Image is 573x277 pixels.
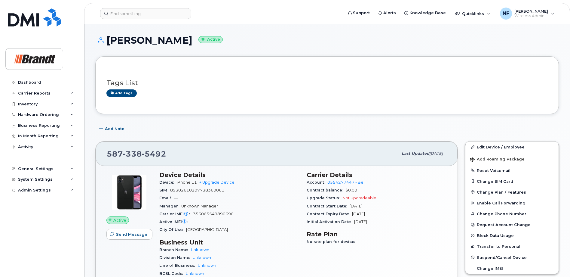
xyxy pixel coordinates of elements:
[159,271,186,276] span: BCSL Code
[354,219,367,224] span: [DATE]
[159,180,177,185] span: Device
[352,212,365,216] span: [DATE]
[429,151,443,156] span: [DATE]
[159,263,198,268] span: Line of Business
[465,187,559,198] button: Change Plan / Features
[123,149,142,158] span: 338
[465,219,559,230] button: Request Account Change
[159,171,299,179] h3: Device Details
[465,208,559,219] button: Change Phone Number
[402,151,429,156] span: Last updated
[470,157,525,163] span: Add Roaming Package
[159,227,186,232] span: City Of Use
[193,255,211,260] a: Unknown
[186,227,228,232] span: [GEOGRAPHIC_DATA]
[159,188,170,192] span: SIM
[477,255,527,260] span: Suspend/Cancel Device
[95,123,130,134] button: Add Note
[465,241,559,252] button: Transfer to Personal
[106,79,548,87] h3: Tags List
[106,89,137,97] a: Add tags
[105,126,124,132] span: Add Note
[198,263,216,268] a: Unknown
[307,196,342,200] span: Upgrade Status
[116,232,147,237] span: Send Message
[477,190,526,194] span: Change Plan / Features
[465,165,559,176] button: Reset Voicemail
[191,247,209,252] a: Unknown
[159,255,193,260] span: Division Name
[465,153,559,165] button: Add Roaming Package
[307,212,352,216] span: Contract Expiry Date
[159,196,174,200] span: Email
[345,188,357,192] span: $0.00
[107,149,166,158] span: 587
[307,180,327,185] span: Account
[465,198,559,208] button: Enable Call Forwarding
[350,204,363,208] span: [DATE]
[159,204,181,208] span: Manager
[307,204,350,208] span: Contract Start Date
[186,271,204,276] a: Unknown
[198,36,223,43] small: Active
[307,231,447,238] h3: Rate Plan
[342,196,376,200] span: Not Upgradeable
[159,247,191,252] span: Branch Name
[465,230,559,241] button: Block Data Usage
[307,188,345,192] span: Contract balance
[106,229,152,240] button: Send Message
[199,180,234,185] a: + Upgrade Device
[193,212,234,216] span: 356065549890690
[142,149,166,158] span: 5492
[159,212,193,216] span: Carrier IMEI
[113,217,126,223] span: Active
[170,188,224,192] span: 89302610207738360061
[307,171,447,179] h3: Carrier Details
[465,142,559,152] a: Edit Device / Employee
[465,252,559,263] button: Suspend/Cancel Device
[159,219,191,224] span: Active IMEI
[191,219,195,224] span: —
[327,180,365,185] a: 0554277447 - Bell
[159,239,299,246] h3: Business Unit
[307,239,358,244] span: No rate plan for device
[95,35,559,45] h1: [PERSON_NAME]
[174,196,178,200] span: —
[307,219,354,224] span: Initial Activation Date
[111,174,147,210] img: iPhone_11.jpg
[477,201,526,205] span: Enable Call Forwarding
[177,180,197,185] span: iPhone 11
[465,263,559,274] button: Change IMEI
[181,204,218,208] span: Unknown Manager
[465,176,559,187] button: Change SIM Card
